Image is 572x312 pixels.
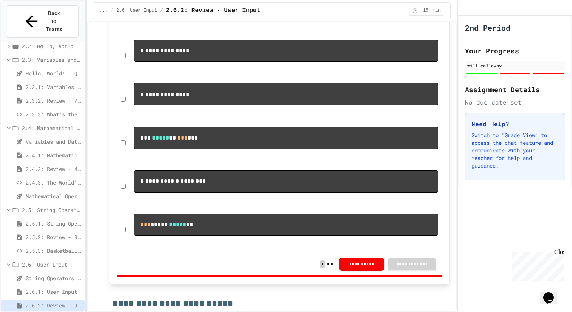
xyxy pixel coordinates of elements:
[26,301,82,309] span: 2.6.2: Review - User Input
[26,192,82,200] span: Mathematical Operators - Quiz
[26,151,82,159] span: 2.4.1: Mathematical Operators
[26,138,82,146] span: Variables and Data types - Quiz
[22,124,82,132] span: 2.4: Mathematical Operators
[110,8,113,14] span: /
[22,42,82,50] span: 2.2: Hello, World!
[471,132,559,169] p: Switch to "Grade View" to access the chat feature and communicate with your teacher for help and ...
[465,45,565,56] h2: Your Progress
[26,110,82,118] span: 2.3.3: What's the Type?
[465,84,565,95] h2: Assignment Details
[22,206,82,214] span: 2.5: String Operators
[465,22,510,33] h1: 2nd Period
[420,8,432,14] span: 15
[26,83,82,91] span: 2.3.1: Variables and Data Types
[26,97,82,105] span: 2.3.2: Review - Variables and Data Types
[471,119,559,129] h3: Need Help?
[465,98,565,107] div: No due date set
[160,8,163,14] span: /
[22,56,82,64] span: 2.3: Variables and Data Types
[467,62,563,69] div: will callaway
[166,6,261,15] span: 2.6.2: Review - User Input
[26,69,82,77] span: Hello, World! - Quiz
[26,219,82,227] span: 2.5.1: String Operators
[45,9,63,33] span: Back to Teams
[116,8,157,14] span: 2.6: User Input
[22,260,82,268] span: 2.6: User Input
[99,8,108,14] span: ...
[540,282,564,304] iframe: chat widget
[433,8,441,14] span: min
[509,249,564,281] iframe: chat widget
[26,165,82,173] span: 2.4.2: Review - Mathematical Operators
[3,3,52,48] div: Chat with us now!Close
[26,288,82,296] span: 2.6.1: User Input
[26,233,82,241] span: 2.5.2: Review - String Operators
[26,274,82,282] span: String Operators - Quiz
[26,179,82,187] span: 2.4.3: The World's Worst [PERSON_NAME] Market
[26,247,82,255] span: 2.5.3: Basketballs and Footballs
